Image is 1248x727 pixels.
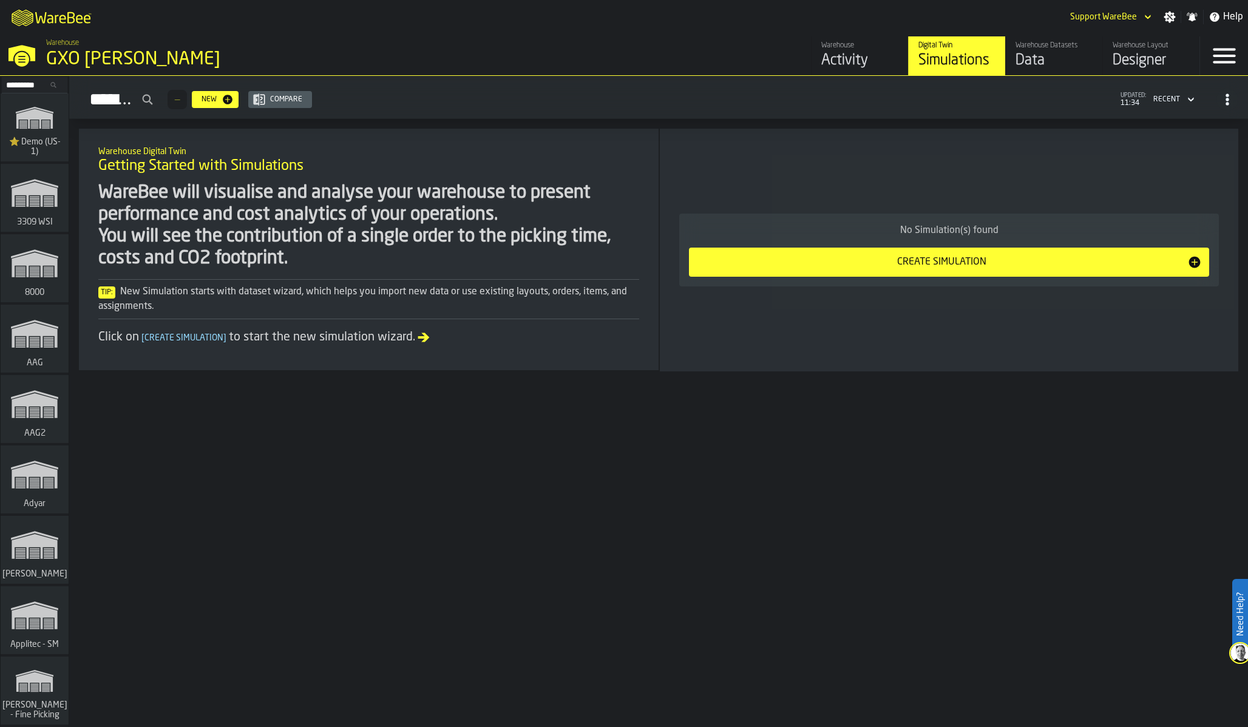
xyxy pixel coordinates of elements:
span: 11:34 [1121,99,1146,107]
button: button-Create Simulation [689,248,1209,277]
div: ButtonLoadMore-Load More-Prev-First-Last [163,90,192,109]
a: link-to-/wh/i/baca6aa3-d1fc-43c0-a604-2a1c9d5db74d/data [1005,36,1102,75]
div: DropdownMenuValue-Support WareBee [1070,12,1137,22]
span: Applitec - SM [8,640,61,649]
div: Warehouse Datasets [1016,41,1093,50]
div: Activity [821,51,898,70]
a: link-to-/wh/i/ba0ffe14-8e36-4604-ab15-0eac01efbf24/simulations [1,375,69,445]
div: Warehouse Layout [1113,41,1190,50]
div: WareBee will visualise and analyse your warehouse to present performance and cost analytics of yo... [98,182,639,269]
a: link-to-/wh/i/72fe6713-8242-4c3c-8adf-5d67388ea6d5/simulations [1,516,69,586]
span: ⭐ Demo (US-1) [5,137,64,157]
a: link-to-/wh/i/103622fe-4b04-4da1-b95f-2619b9c959cc/simulations [1,93,69,164]
div: GXO [PERSON_NAME] [46,49,374,70]
div: Simulations [918,51,995,70]
span: 3309 WSI [15,217,55,227]
span: ] [223,334,226,342]
span: 8000 [22,288,47,297]
div: Click on to start the new simulation wizard. [98,329,639,346]
div: DropdownMenuValue-4 [1148,92,1197,107]
span: AAG2 [22,428,48,438]
a: link-to-/wh/i/baca6aa3-d1fc-43c0-a604-2a1c9d5db74d/simulations [908,36,1005,75]
div: Warehouse [821,41,898,50]
span: Tip: [98,286,115,299]
div: No Simulation(s) found [689,223,1209,238]
div: title-Getting Started with Simulations [89,138,649,182]
div: New [197,95,222,104]
div: Create Simulation [696,255,1187,269]
button: button-Compare [248,91,312,108]
label: button-toggle-Notifications [1181,11,1203,23]
a: link-to-/wh/i/662479f8-72da-4751-a936-1d66c412adb4/simulations [1,586,69,657]
label: Need Help? [1233,580,1247,648]
label: button-toggle-Help [1204,10,1248,24]
div: Compare [265,95,307,104]
span: Adyar [21,499,48,509]
button: button-New [192,91,239,108]
a: link-to-/wh/i/baca6aa3-d1fc-43c0-a604-2a1c9d5db74d/designer [1102,36,1199,75]
div: Digital Twin [918,41,995,50]
span: Getting Started with Simulations [98,157,304,176]
h2: button-Simulations [69,76,1248,119]
a: link-to-/wh/i/baca6aa3-d1fc-43c0-a604-2a1c9d5db74d/feed/ [811,36,908,75]
span: updated: [1121,92,1146,99]
span: Create Simulation [139,334,229,342]
a: link-to-/wh/i/862141b4-a92e-43d2-8b2b-6509793ccc83/simulations [1,445,69,516]
a: link-to-/wh/i/d1ef1afb-ce11-4124-bdae-ba3d01893ec0/simulations [1,164,69,234]
div: ItemListCard- [660,129,1238,371]
div: ItemListCard- [79,129,659,370]
span: Help [1223,10,1243,24]
span: Warehouse [46,39,79,47]
label: button-toggle-Settings [1159,11,1181,23]
div: Designer [1113,51,1190,70]
span: [ [141,334,144,342]
a: link-to-/wh/i/48cbecf7-1ea2-4bc9-a439-03d5b66e1a58/simulations [1,657,69,727]
a: link-to-/wh/i/27cb59bd-8ba0-4176-b0f1-d82d60966913/simulations [1,305,69,375]
div: Data [1016,51,1093,70]
a: link-to-/wh/i/b2e041e4-2753-4086-a82a-958e8abdd2c7/simulations [1,234,69,305]
div: DropdownMenuValue-4 [1153,95,1180,104]
span: — [175,95,180,104]
h2: Sub Title [98,144,639,157]
div: New Simulation starts with dataset wizard, which helps you import new data or use existing layout... [98,285,639,314]
span: AAG [24,358,46,368]
label: button-toggle-Menu [1200,36,1248,75]
div: DropdownMenuValue-Support WareBee [1065,10,1154,24]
